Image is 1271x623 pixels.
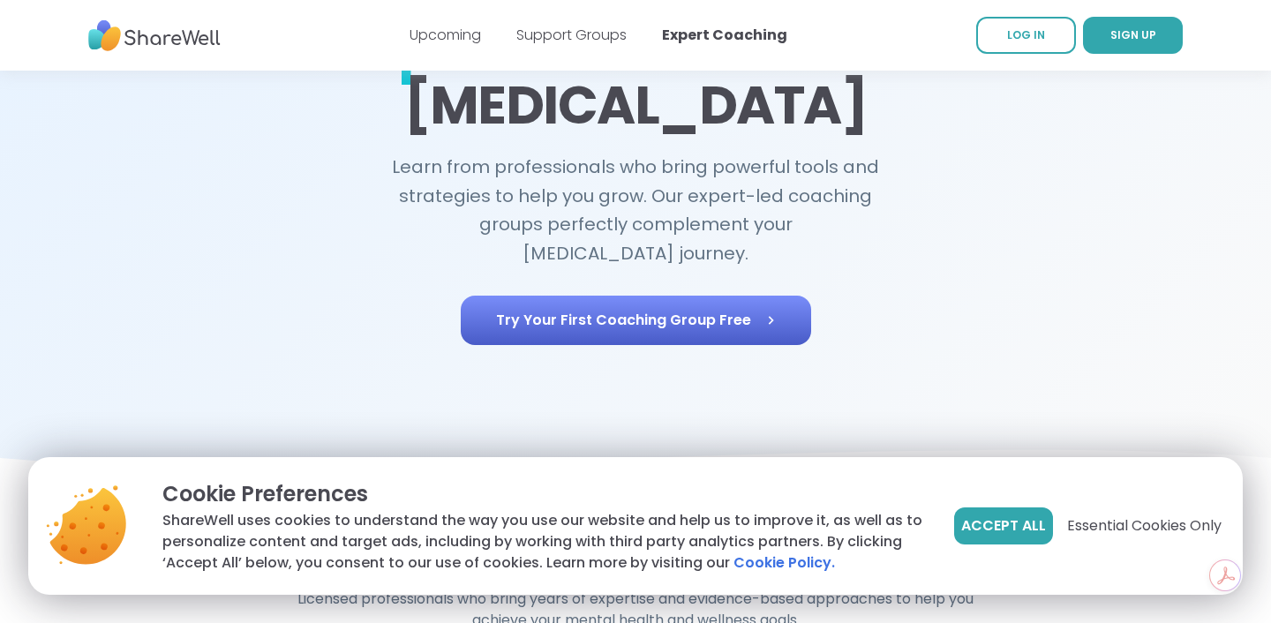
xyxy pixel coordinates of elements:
a: Expert Coaching [662,25,787,45]
a: Upcoming [410,25,481,45]
a: SIGN UP [1083,17,1183,54]
span: Accept All [961,515,1046,537]
span: LOG IN [1007,27,1045,42]
span: Essential Cookies Only [1067,515,1222,537]
span: SIGN UP [1110,27,1156,42]
a: Cookie Policy. [733,552,835,574]
img: ShareWell Nav Logo [88,11,221,60]
a: LOG IN [976,17,1076,54]
a: Try Your First Coaching Group Free [461,296,811,345]
p: Cookie Preferences [162,478,926,510]
h1: Guidance Meets [MEDICAL_DATA] [339,26,932,131]
p: ShareWell uses cookies to understand the way you use our website and help us to improve it, as we... [162,510,926,574]
a: Support Groups [516,25,627,45]
button: Accept All [954,507,1053,544]
h2: Learn from professionals who bring powerful tools and strategies to help you grow. Our expert-led... [381,153,890,267]
span: Try Your First Coaching Group Free [496,310,776,331]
